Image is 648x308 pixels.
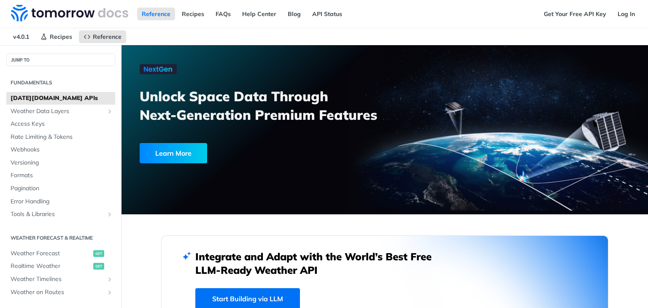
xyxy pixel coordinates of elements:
span: Versioning [11,159,113,167]
span: Weather Data Layers [11,107,104,116]
span: Access Keys [11,120,113,128]
span: Webhooks [11,146,113,154]
a: Learn More [140,143,343,163]
img: Tomorrow.io Weather API Docs [11,5,128,22]
a: Weather on RoutesShow subpages for Weather on Routes [6,286,115,299]
a: Recipes [36,30,77,43]
a: FAQs [211,8,235,20]
button: JUMP TO [6,54,115,66]
span: Weather Forecast [11,249,91,258]
a: Rate Limiting & Tokens [6,131,115,143]
a: Weather TimelinesShow subpages for Weather Timelines [6,273,115,286]
a: Webhooks [6,143,115,156]
a: Formats [6,169,115,182]
a: Blog [283,8,305,20]
a: Access Keys [6,118,115,130]
button: Show subpages for Weather Timelines [106,276,113,283]
span: Formats [11,171,113,180]
a: Reference [137,8,175,20]
span: Realtime Weather [11,262,91,270]
a: Log In [613,8,640,20]
a: [DATE][DOMAIN_NAME] APIs [6,92,115,105]
a: Reference [79,30,126,43]
span: Reference [93,33,121,41]
span: [DATE][DOMAIN_NAME] APIs [11,94,113,103]
h2: Weather Forecast & realtime [6,234,115,242]
button: Show subpages for Weather on Routes [106,289,113,296]
span: get [93,263,104,270]
span: Weather Timelines [11,275,104,284]
span: v4.0.1 [8,30,34,43]
span: Rate Limiting & Tokens [11,133,113,141]
a: Weather Data LayersShow subpages for Weather Data Layers [6,105,115,118]
span: Weather on Routes [11,288,104,297]
img: NextGen [140,64,177,74]
span: Tools & Libraries [11,210,104,219]
span: Pagination [11,184,113,193]
span: get [93,250,104,257]
a: Help Center [238,8,281,20]
button: Show subpages for Weather Data Layers [106,108,113,115]
a: Recipes [177,8,209,20]
a: Pagination [6,182,115,195]
h3: Unlock Space Data Through Next-Generation Premium Features [140,87,394,124]
span: Error Handling [11,197,113,206]
a: Error Handling [6,195,115,208]
a: Versioning [6,157,115,169]
a: Get Your Free API Key [539,8,611,20]
a: API Status [308,8,347,20]
a: Tools & LibrariesShow subpages for Tools & Libraries [6,208,115,221]
button: Show subpages for Tools & Libraries [106,211,113,218]
a: Weather Forecastget [6,247,115,260]
h2: Fundamentals [6,79,115,86]
div: Learn More [140,143,207,163]
span: Recipes [50,33,72,41]
a: Realtime Weatherget [6,260,115,273]
h2: Integrate and Adapt with the World’s Best Free LLM-Ready Weather API [195,250,444,277]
